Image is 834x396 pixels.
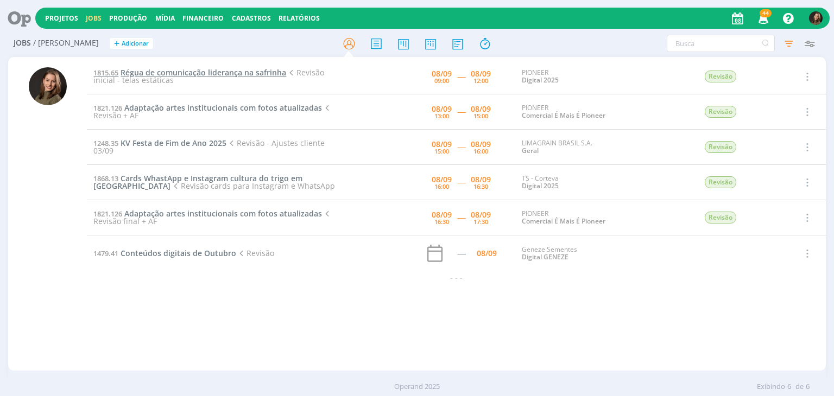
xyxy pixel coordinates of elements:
[109,14,147,23] a: Produção
[86,14,102,23] a: Jobs
[471,211,491,219] div: 08/09
[457,250,465,257] div: -----
[229,14,274,23] button: Cadastros
[121,67,286,78] span: Régua de comunicação liderança na safrinha
[473,183,488,189] div: 16:30
[473,78,488,84] div: 12:00
[471,105,491,113] div: 08/09
[477,250,497,257] div: 08/09
[809,11,823,25] img: J
[457,142,465,152] span: -----
[457,212,465,222] span: -----
[275,14,323,23] button: Relatórios
[33,39,99,48] span: / [PERSON_NAME]
[473,113,488,119] div: 15:00
[751,9,774,28] button: 44
[93,103,332,120] span: Revisão + AF
[471,140,491,148] div: 08/09
[279,14,320,23] a: Relatórios
[434,219,449,225] div: 16:30
[114,38,119,49] span: +
[757,381,785,392] span: Exibindo
[705,141,736,153] span: Revisão
[457,71,465,81] span: -----
[434,113,449,119] div: 13:00
[93,208,322,219] a: 1821.126Adaptação artes institucionais com fotos atualizadas
[522,210,634,226] div: PIONEER
[155,14,175,23] a: Mídia
[93,209,122,219] span: 1821.126
[93,173,302,191] a: 1868.13Cards WhastApp e Instagram cultura do trigo em [GEOGRAPHIC_DATA]
[434,78,449,84] div: 09:00
[93,103,322,113] a: 1821.126Adaptação artes institucionais com fotos atualizadas
[93,138,226,148] a: 1248.35KV Festa de Fim de Ano 2025
[93,174,118,183] span: 1868.13
[93,248,118,258] span: 1479.41
[93,103,122,113] span: 1821.126
[124,208,322,219] span: Adaptação artes institucionais com fotos atualizadas
[471,176,491,183] div: 08/09
[473,219,488,225] div: 17:30
[432,211,452,219] div: 08/09
[705,71,736,82] span: Revisão
[93,138,324,156] span: Revisão - Ajustes cliente 03/09
[457,106,465,117] span: -----
[705,212,736,223] span: Revisão
[522,175,634,190] div: TS - Corteva
[93,67,286,78] a: 1815.65Régua de comunicação liderança na safrinha
[522,75,559,85] a: Digital 2025
[122,40,149,47] span: Adicionar
[806,381,810,392] span: 6
[93,173,302,191] span: Cards WhastApp e Instagram cultura do trigo em [GEOGRAPHIC_DATA]
[182,14,224,23] a: Financeiro
[106,14,150,23] button: Produção
[83,14,105,23] button: Jobs
[124,103,322,113] span: Adaptação artes institucionais com fotos atualizadas
[179,14,227,23] button: Financeiro
[522,181,559,190] a: Digital 2025
[473,148,488,154] div: 16:00
[795,381,804,392] span: de
[522,252,568,261] a: Digital GENEZE
[93,67,324,85] span: Revisão inicial - telas estáticas
[121,138,226,148] span: KV Festa de Fim de Ano 2025
[14,39,31,48] span: Jobs
[93,68,118,78] span: 1815.65
[236,248,274,258] span: Revisão
[705,106,736,118] span: Revisão
[152,14,178,23] button: Mídia
[808,9,823,28] button: J
[93,138,118,148] span: 1248.35
[432,140,452,148] div: 08/09
[121,248,236,258] span: Conteúdos digitais de Outubro
[110,38,153,49] button: +Adicionar
[522,146,539,155] a: Geral
[432,176,452,183] div: 08/09
[522,104,634,120] div: PIONEER
[29,67,67,105] img: J
[457,177,465,187] span: -----
[232,14,271,23] span: Cadastros
[93,248,236,258] a: 1479.41Conteúdos digitais de Outubro
[522,139,634,155] div: LIMAGRAIN BRASIL S.A.
[522,111,605,120] a: Comercial É Mais É Pioneer
[667,35,775,52] input: Busca
[522,246,634,261] div: Geneze Sementes
[432,70,452,78] div: 08/09
[434,183,449,189] div: 16:00
[522,69,634,85] div: PIONEER
[87,272,825,283] div: - - -
[787,381,791,392] span: 6
[705,176,736,188] span: Revisão
[42,14,81,23] button: Projetos
[471,70,491,78] div: 08/09
[522,216,605,226] a: Comercial É Mais É Pioneer
[170,181,334,191] span: Revisão cards para Instagram e WhatsApp
[434,148,449,154] div: 15:00
[760,9,772,17] span: 44
[45,14,78,23] a: Projetos
[93,208,332,226] span: Revisão final + AF
[432,105,452,113] div: 08/09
